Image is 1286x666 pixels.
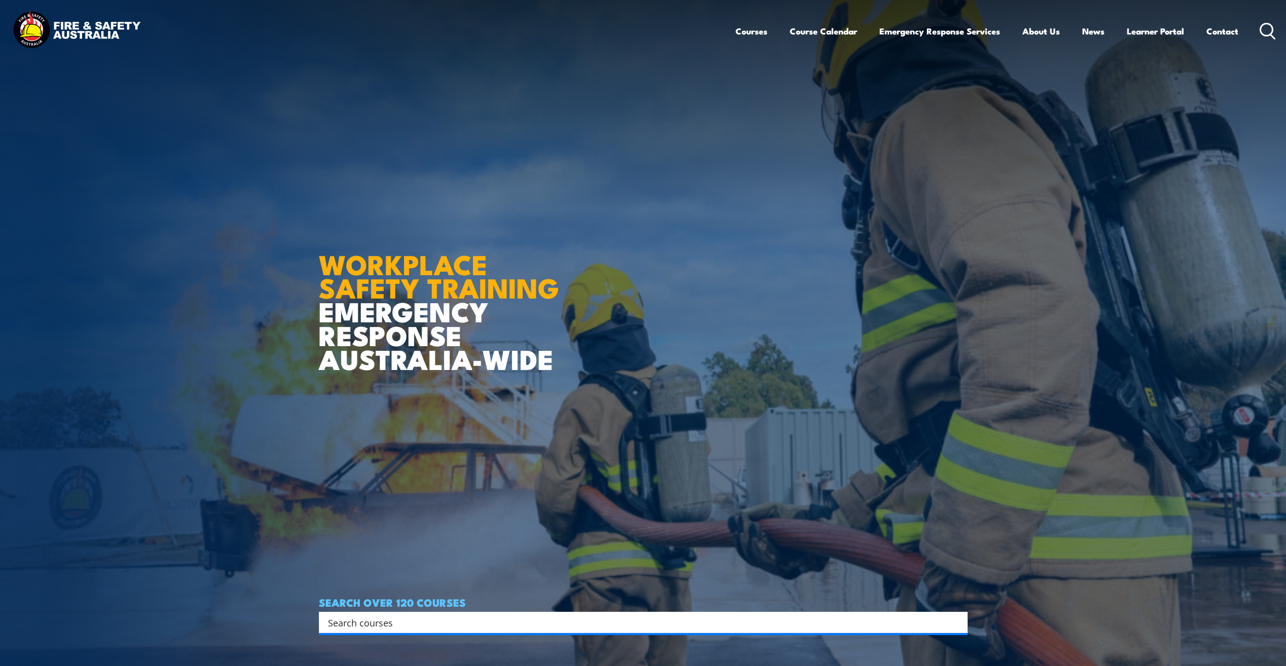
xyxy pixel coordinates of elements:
[1022,18,1060,45] a: About Us
[319,227,567,371] h1: EMERGENCY RESPONSE AUSTRALIA-WIDE
[319,242,559,308] strong: WORKPLACE SAFETY TRAINING
[1082,18,1105,45] a: News
[879,18,1000,45] a: Emergency Response Services
[790,18,857,45] a: Course Calendar
[1127,18,1184,45] a: Learner Portal
[736,18,767,45] a: Courses
[319,597,968,608] h4: SEARCH OVER 120 COURSES
[328,615,945,630] input: Search input
[1206,18,1238,45] a: Contact
[330,615,947,630] form: Search form
[950,615,964,630] button: Search magnifier button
